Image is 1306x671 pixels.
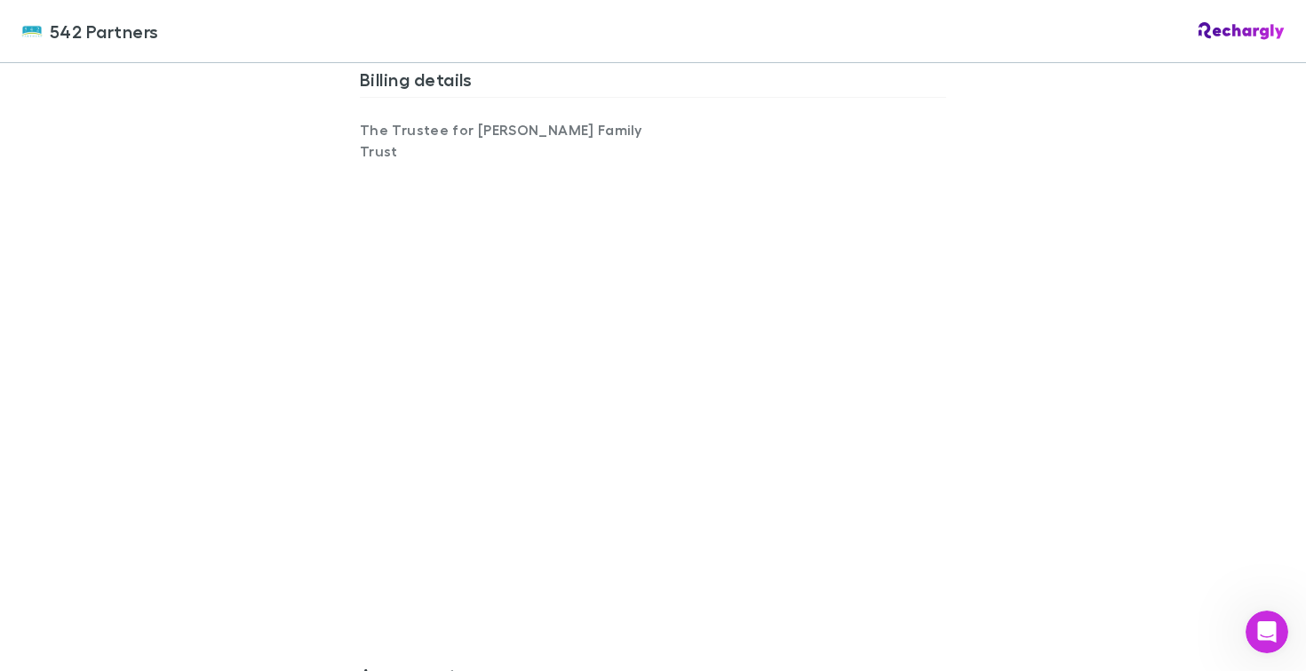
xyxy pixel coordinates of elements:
[50,18,159,44] span: 542 Partners
[1246,611,1288,653] iframe: Intercom live chat
[360,68,946,97] h3: Billing details
[21,20,43,42] img: 542 Partners's Logo
[360,119,653,162] p: The Trustee for [PERSON_NAME] Family Trust
[356,172,950,582] iframe: Secure address input frame
[1198,22,1285,40] img: Rechargly Logo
